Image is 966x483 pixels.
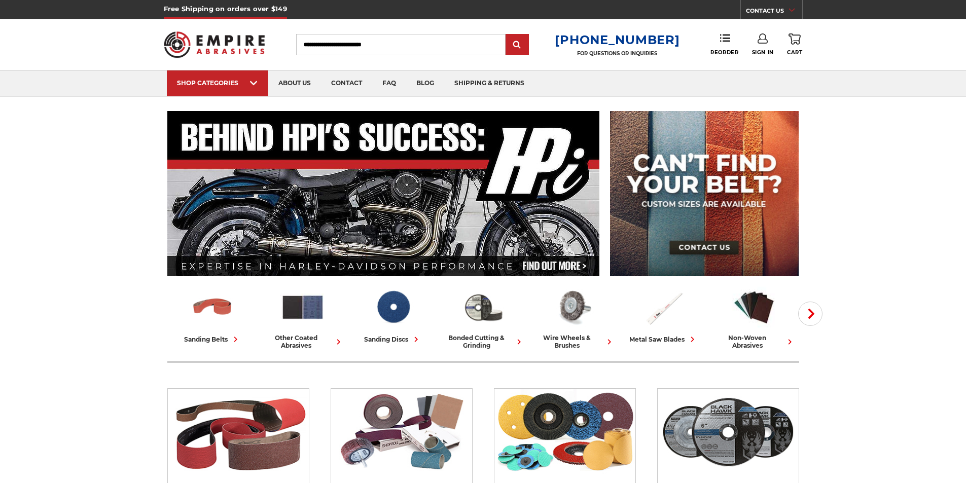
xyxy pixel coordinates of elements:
a: sanding discs [352,285,434,345]
div: other coated abrasives [262,334,344,349]
img: Other Coated Abrasives [280,285,325,329]
img: Metal Saw Blades [641,285,686,329]
a: shipping & returns [444,70,534,96]
div: wire wheels & brushes [532,334,615,349]
a: bonded cutting & grinding [442,285,524,349]
img: Wire Wheels & Brushes [551,285,596,329]
a: faq [372,70,406,96]
img: Non-woven Abrasives [732,285,776,329]
div: SHOP CATEGORIES [177,79,258,87]
div: non-woven abrasives [713,334,795,349]
img: Sanding Belts [168,389,309,475]
a: Reorder [710,33,738,55]
button: Next [798,302,822,326]
div: sanding discs [364,334,421,345]
p: FOR QUESTIONS OR INQUIRIES [555,50,679,57]
span: Reorder [710,49,738,56]
img: Sanding Belts [190,285,235,329]
a: other coated abrasives [262,285,344,349]
a: about us [268,70,321,96]
a: [PHONE_NUMBER] [555,32,679,47]
img: Sanding Discs [371,285,415,329]
img: Empire Abrasives [164,25,265,64]
img: promo banner for custom belts. [610,111,799,276]
a: CONTACT US [746,5,802,19]
div: metal saw blades [629,334,698,345]
img: Bonded Cutting & Grinding [461,285,506,329]
a: wire wheels & brushes [532,285,615,349]
img: Banner for an interview featuring Horsepower Inc who makes Harley performance upgrades featured o... [167,111,600,276]
a: non-woven abrasives [713,285,795,349]
a: metal saw blades [623,285,705,345]
div: bonded cutting & grinding [442,334,524,349]
div: sanding belts [184,334,241,345]
a: Cart [787,33,802,56]
a: contact [321,70,372,96]
a: blog [406,70,444,96]
a: sanding belts [171,285,254,345]
img: Bonded Cutting & Grinding [658,389,799,475]
img: Sanding Discs [494,389,635,475]
span: Sign In [752,49,774,56]
span: Cart [787,49,802,56]
img: Other Coated Abrasives [331,389,472,475]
